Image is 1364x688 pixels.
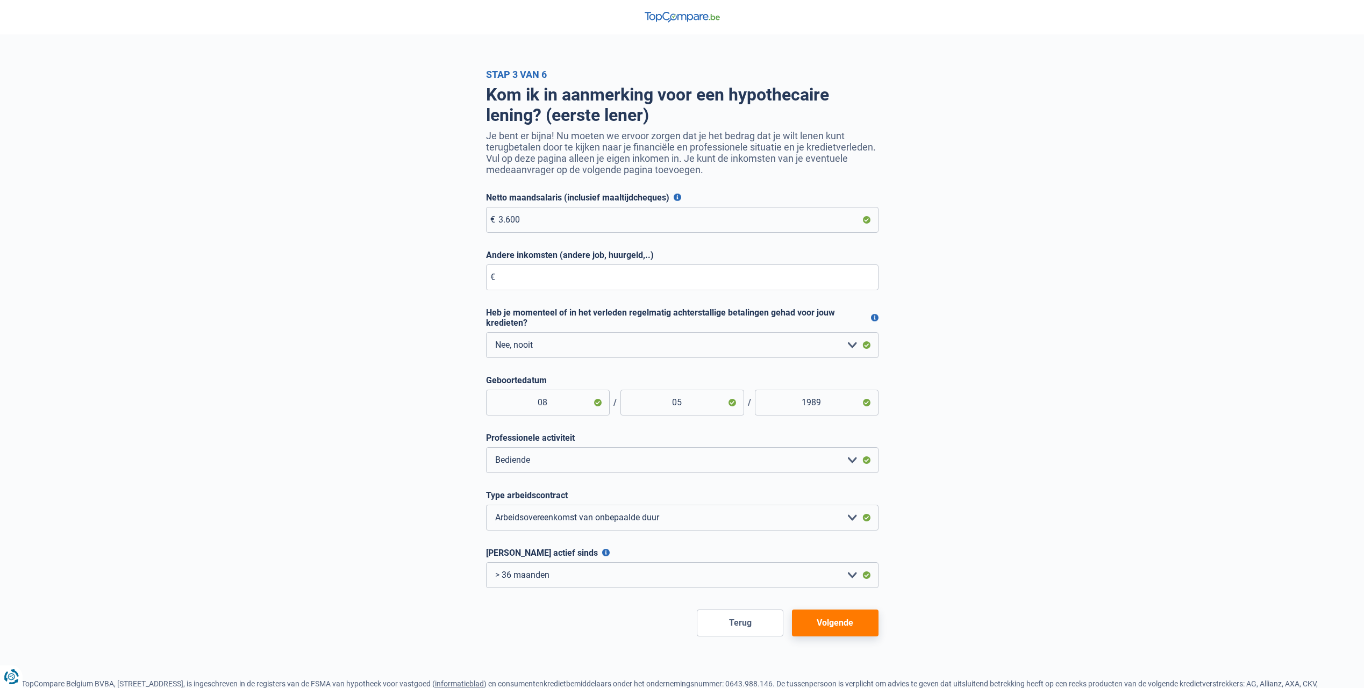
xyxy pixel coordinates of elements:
[871,314,879,321] button: Heb je momenteel of in het verleden regelmatig achterstallige betalingen gehad voor jouw kredieten?
[645,12,720,23] img: TopCompare Logo
[755,390,879,415] input: Jaar (JJJJ)
[610,397,620,407] span: /
[490,272,495,282] span: €
[435,679,484,688] a: informatieblad
[486,250,879,260] label: Andere inkomsten (andere job, huurgeld,..)
[674,193,681,201] button: Netto maandsalaris (inclusief maaltijdcheques)
[486,375,879,385] label: Geboortedatum
[602,549,610,556] button: [PERSON_NAME] actief sinds
[486,490,879,500] label: Type arbeidscontract
[486,130,879,175] p: Je bent er bijna! Nu moeten we ervoor zorgen dat je het bedrag dat je wilt lenen kunt terugbetale...
[486,433,879,443] label: Professionele activiteit
[697,610,783,636] button: Terug
[486,548,879,558] label: [PERSON_NAME] actief sinds
[486,69,879,80] div: Stap 3 van 6
[486,307,879,328] label: Heb je momenteel of in het verleden regelmatig achterstallige betalingen gehad voor jouw kredieten?
[486,192,879,203] label: Netto maandsalaris (inclusief maaltijdcheques)
[744,397,755,407] span: /
[486,84,879,126] h1: Kom ik in aanmerking voor een hypothecaire lening? (eerste lener)
[620,390,744,415] input: Maand (MM)
[486,390,610,415] input: Dag (DD)
[792,610,879,636] button: Volgende
[490,214,495,225] span: €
